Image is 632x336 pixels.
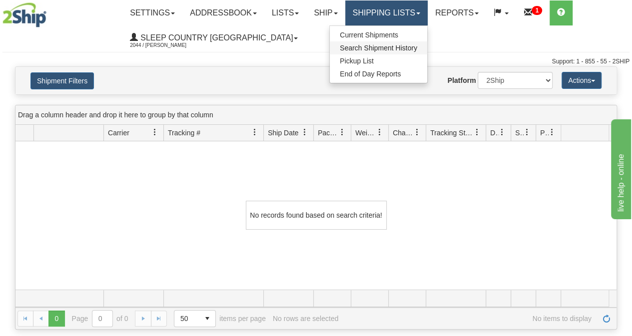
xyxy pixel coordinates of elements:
a: Weight filter column settings [371,124,388,141]
span: No items to display [345,315,592,323]
span: Pickup Status [540,128,549,138]
a: Shipment Issues filter column settings [519,124,536,141]
span: Packages [318,128,339,138]
a: Search Shipment History [330,41,427,54]
a: Lists [264,0,306,25]
span: Tracking # [168,128,200,138]
iframe: chat widget [609,117,631,219]
span: Search Shipment History [340,44,417,52]
a: Refresh [599,311,615,327]
label: Platform [448,75,476,85]
div: grid grouping header [15,105,617,125]
a: Delivery Status filter column settings [494,124,511,141]
div: live help - online [7,6,92,18]
a: Sleep Country [GEOGRAPHIC_DATA] 2044 / [PERSON_NAME] [122,25,305,50]
a: Reports [428,0,486,25]
span: End of Day Reports [340,70,401,78]
div: Support: 1 - 855 - 55 - 2SHIP [2,57,630,66]
button: Shipment Filters [30,72,94,89]
a: Ship [306,0,345,25]
a: Current Shipments [330,28,427,41]
a: Carrier filter column settings [146,124,163,141]
img: logo2044.jpg [2,2,46,27]
span: Page sizes drop down [174,310,216,327]
a: Pickup Status filter column settings [544,124,561,141]
a: Settings [122,0,182,25]
span: select [199,311,215,327]
a: Pickup List [330,54,427,67]
span: Current Shipments [340,31,398,39]
span: Carrier [108,128,129,138]
span: 2044 / [PERSON_NAME] [130,40,205,50]
span: Sleep Country [GEOGRAPHIC_DATA] [138,33,293,42]
div: No rows are selected [273,315,339,323]
a: Tracking Status filter column settings [469,124,486,141]
span: 50 [180,314,193,324]
span: Ship Date [268,128,298,138]
span: Page of 0 [72,310,128,327]
sup: 1 [532,6,542,15]
a: Shipping lists [345,0,428,25]
a: Tracking # filter column settings [246,124,263,141]
button: Actions [562,72,602,89]
span: Charge [393,128,414,138]
a: End of Day Reports [330,67,427,80]
span: Page 0 [48,311,64,327]
span: Delivery Status [490,128,499,138]
a: 1 [516,0,550,25]
a: Charge filter column settings [409,124,426,141]
div: No records found based on search criteria! [246,201,387,230]
span: Weight [355,128,376,138]
a: Addressbook [182,0,264,25]
a: Packages filter column settings [334,124,351,141]
a: Ship Date filter column settings [296,124,313,141]
span: items per page [174,310,266,327]
span: Shipment Issues [515,128,524,138]
span: Tracking Status [430,128,474,138]
span: Pickup List [340,57,374,65]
